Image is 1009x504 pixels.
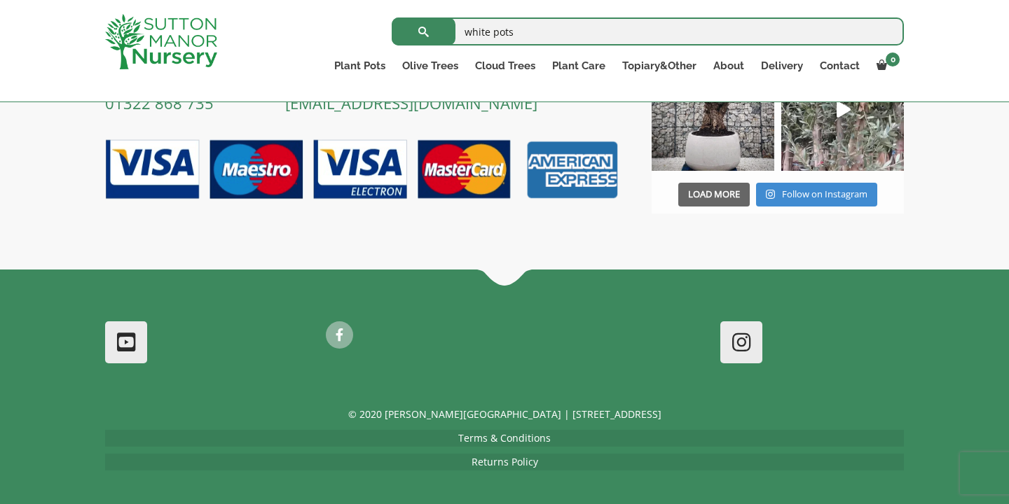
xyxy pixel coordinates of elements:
[95,132,624,209] img: payment-options.png
[868,56,904,76] a: 0
[705,56,753,76] a: About
[811,56,868,76] a: Contact
[837,101,851,118] svg: Play
[756,183,877,206] a: Instagram Follow on Instagram
[105,406,904,423] p: © 2020 [PERSON_NAME][GEOGRAPHIC_DATA] | [STREET_ADDRESS]
[886,52,900,66] span: 0
[105,92,214,113] a: 01322 868 735
[394,56,467,76] a: Olive Trees
[326,56,394,76] a: Plant Pots
[458,431,551,444] a: Terms & Conditions
[392,17,904,45] input: Search...
[688,188,740,200] span: Load More
[614,56,705,76] a: Topiary&Other
[472,455,538,468] a: Returns Policy
[753,56,811,76] a: Delivery
[105,14,217,69] img: logo
[781,48,904,171] a: Play
[781,48,904,171] img: New arrivals Monday morning of beautiful olive trees 🤩🤩 The weather is beautiful this summer, gre...
[782,188,867,200] span: Follow on Instagram
[652,48,774,171] img: Check out this beauty we potted at our nursery today ❤️‍🔥 A huge, ancient gnarled Olive tree plan...
[678,183,750,206] button: Load More
[285,92,537,113] a: [EMAIL_ADDRESS][DOMAIN_NAME]
[467,56,544,76] a: Cloud Trees
[766,189,775,199] svg: Instagram
[544,56,614,76] a: Plant Care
